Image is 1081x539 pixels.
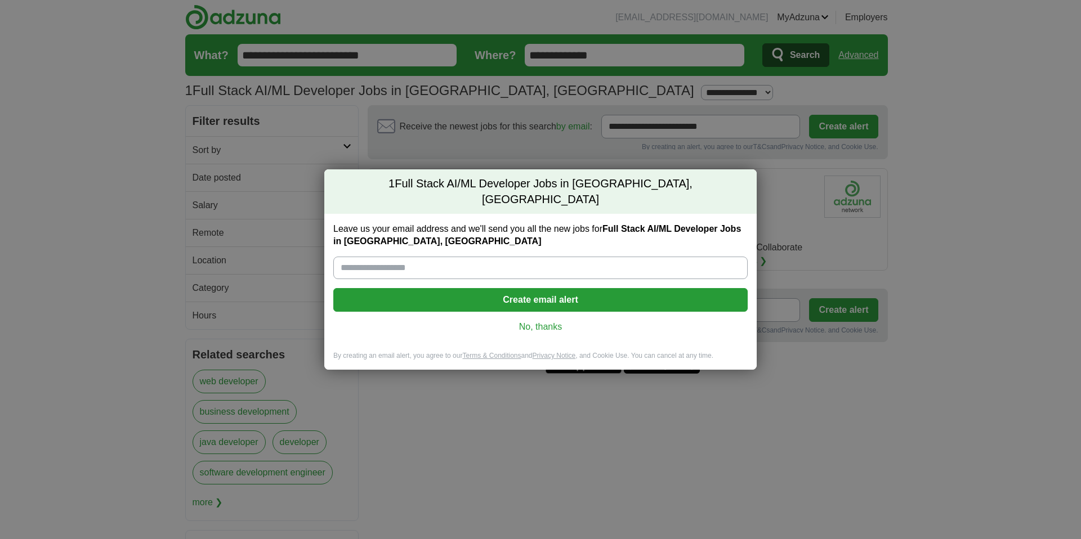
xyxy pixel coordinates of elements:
[324,351,757,370] div: By creating an email alert, you agree to our and , and Cookie Use. You can cancel at any time.
[324,169,757,214] h2: Full Stack AI/ML Developer Jobs in [GEOGRAPHIC_DATA], [GEOGRAPHIC_DATA]
[333,223,748,248] label: Leave us your email address and we'll send you all the new jobs for
[462,352,521,360] a: Terms & Conditions
[342,321,739,333] a: No, thanks
[333,288,748,312] button: Create email alert
[388,176,395,192] span: 1
[533,352,576,360] a: Privacy Notice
